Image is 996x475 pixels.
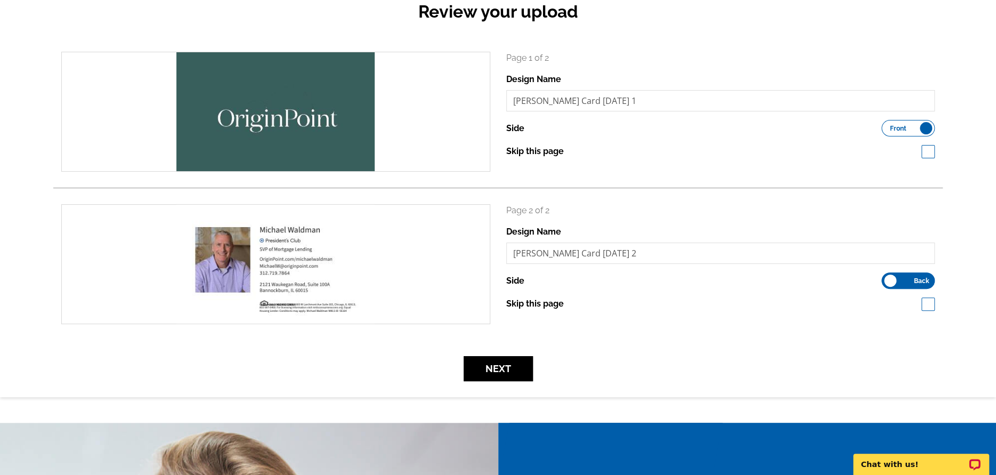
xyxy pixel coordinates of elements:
[464,356,533,381] button: Next
[506,297,564,310] label: Skip this page
[506,90,935,111] input: File Name
[506,243,935,264] input: File Name
[506,226,561,238] label: Design Name
[890,126,906,131] span: Front
[506,145,564,158] label: Skip this page
[506,122,524,135] label: Side
[506,52,935,65] p: Page 1 of 2
[53,2,943,22] h2: Review your upload
[506,275,524,287] label: Side
[846,441,996,475] iframe: LiveChat chat widget
[913,278,929,284] span: Back
[506,204,935,217] p: Page 2 of 2
[506,73,561,86] label: Design Name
